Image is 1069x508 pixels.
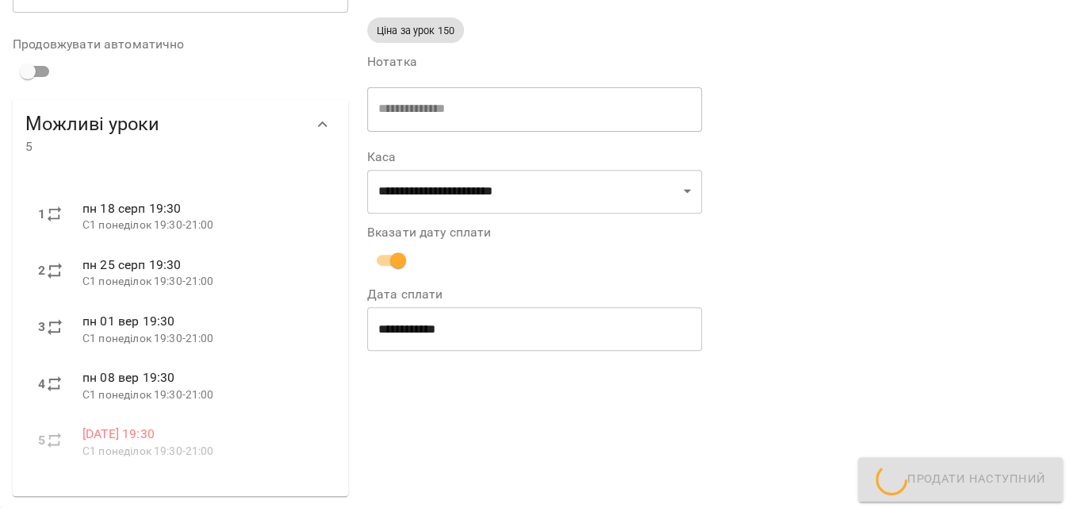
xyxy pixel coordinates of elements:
[82,314,174,329] span: пн 01 вер 19:30
[82,217,323,233] p: С1 понеділок 19:30-21:00
[82,387,323,403] p: С1 понеділок 19:30-21:00
[38,431,45,450] label: 5
[38,375,45,394] label: 4
[82,444,323,460] p: С1 понеділок 19:30-21:00
[82,257,181,272] span: пн 25 серп 19:30
[82,274,323,290] p: С1 понеділок 19:30-21:00
[304,106,342,144] button: Show more
[82,201,181,216] span: пн 18 серп 19:30
[38,317,45,337] label: 3
[82,370,174,385] span: пн 08 вер 19:30
[367,151,703,164] label: Каса
[82,426,155,441] span: [DATE] 19:30
[367,288,703,301] label: Дата сплати
[25,112,304,137] span: Можливі уроки
[13,38,348,51] label: Продовжувати автоматично
[367,23,464,38] span: Ціна за урок 150
[38,261,45,280] label: 2
[82,331,323,347] p: С1 понеділок 19:30-21:00
[25,137,304,156] span: 5
[38,205,45,224] label: 1
[367,56,703,68] label: Нотатка
[367,226,703,239] label: Вказати дату сплати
